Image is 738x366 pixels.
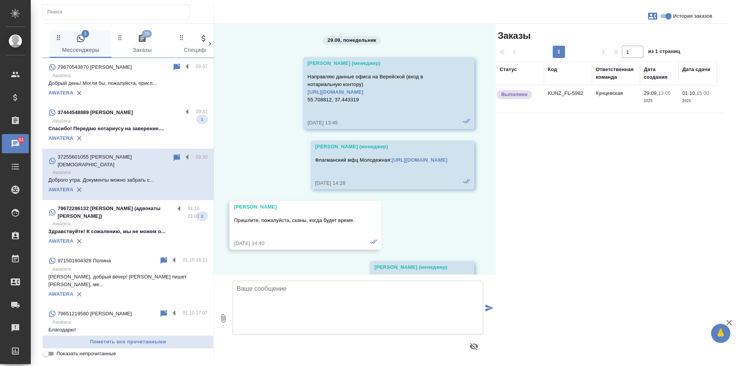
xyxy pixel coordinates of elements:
[711,324,730,343] button: 🙏
[48,79,208,87] p: Добрый день! Могли бы, пожалуйста, присл...
[658,90,671,96] p: 13:05
[42,335,214,349] button: Пометить все прочитанными
[73,334,85,345] button: Удалить привязку
[47,338,209,346] span: Пометить все прочитанными
[496,89,540,100] div: Выставляет ПМ после сдачи и проведения начислений. Последний этап для ПМа
[178,34,185,41] svg: Зажми и перетащи, чтобы поменять порядок вкладок
[644,90,658,96] p: 29.09,
[48,187,73,192] a: AWATERA
[42,149,214,200] div: 37255601055 [PERSON_NAME][DEMOGRAPHIC_DATA]09:30AwateraДоброго утра. Документы можно забрать с......
[183,309,208,317] p: 01.10 17:07
[714,325,727,341] span: 🙏
[178,34,230,55] span: Спецификации
[55,34,107,55] span: Мессенджеры
[52,117,208,125] p: Awatera
[159,309,168,318] div: Пометить непрочитанным
[307,73,447,104] p: Направляю данные офиса на Верейской (вход в нотариальную контору) 55.708812, 37.443319
[315,143,447,151] div: [PERSON_NAME] (менеджер)
[644,97,675,105] p: 2025
[315,156,447,164] p: Флагманский мфц Молодежная:
[42,305,214,350] div: 79651219580 [PERSON_NAME]01.10 17:07AwateraБлагодарю!AWATERA
[52,72,208,79] p: Awatera
[2,134,29,153] a: 31
[42,58,214,103] div: 79670543870 [PERSON_NAME]09:57AwateraДобрый день! Могли бы, пожалуйста, присл...AWATERA
[116,34,168,55] span: Заказы
[48,228,208,235] p: Здравствуйте! К сожалению, мы не можем о...
[159,256,168,265] div: Пометить непрочитанным
[592,86,640,113] td: Кунцевская
[196,108,208,116] p: 09:37
[682,66,710,73] div: Дата сдачи
[307,60,447,67] div: [PERSON_NAME] (менеджер)
[55,34,62,41] svg: Зажми и перетащи, чтобы поменять порядок вкладок
[548,66,557,73] div: Код
[196,116,208,123] span: 1
[58,63,132,71] p: 79670543870 [PERSON_NAME]
[596,66,636,81] div: Ответственная команда
[188,205,208,220] p: 01.10 21:01
[52,318,208,326] p: Awatera
[58,205,175,220] p: 79672286132 [PERSON_NAME] (адвокаты [PERSON_NAME])
[48,291,73,297] a: AWATERA
[48,326,208,334] p: Благодарю!
[682,97,713,105] p: 2025
[648,47,680,58] span: из 1 страниц
[42,200,214,252] div: 79672286132 [PERSON_NAME] (адвокаты [PERSON_NAME])01.10 21:01AwateraЗдравствуйте! К сожалению, мы...
[73,87,85,99] button: Удалить привязку
[58,153,172,169] p: 37255601055 [PERSON_NAME][DEMOGRAPHIC_DATA]
[47,7,189,17] input: Поиск
[73,132,85,144] button: Удалить привязку
[48,176,208,184] p: Доброго утра. Документы можно забрать с...
[374,263,447,271] div: [PERSON_NAME] (менеджер)
[307,89,363,95] a: [URL][DOMAIN_NAME]
[234,240,354,247] div: [DATE] 14:40
[73,235,85,247] button: Удалить привязку
[501,91,527,98] p: Выполнен
[81,30,89,38] span: 3
[48,135,73,141] a: AWATERA
[52,220,208,228] p: Awatera
[142,30,152,38] span: 28
[48,273,208,288] p: [PERSON_NAME], добрый вечер! [PERSON_NAME] пишет [PERSON_NAME], ме...
[315,179,447,187] div: [DATE] 14:28
[307,119,447,127] div: [DATE] 13:45
[465,337,483,356] button: Предпросмотр
[234,217,354,224] p: Пришлите, пожалуйста, сканы, когда будет время.
[42,252,214,305] div: 971501804328 Полина01.10 18:11Awatera[PERSON_NAME], добрый вечер! [PERSON_NAME] пишет [PERSON_NAM...
[73,288,85,300] button: Удалить привязку
[14,136,28,144] span: 31
[57,350,116,358] span: Показать непрочитанные
[196,153,208,161] p: 09:30
[234,203,354,211] div: [PERSON_NAME]
[196,63,208,70] p: 09:57
[682,90,696,96] p: 01.10,
[52,265,208,273] p: Awatera
[172,153,181,162] div: Пометить непрочитанным
[696,90,709,96] p: 15:00
[52,169,208,176] p: Awatera
[58,310,132,318] p: 79651219580 [PERSON_NAME]
[392,157,447,163] a: [URL][DOMAIN_NAME]
[42,103,214,149] div: 37444548889 [PERSON_NAME]09:37AwateraСпасибо! Передаю нотариусу на заверение....1AWATERA
[172,63,181,72] div: Пометить непрочитанным
[644,66,675,81] div: Дата создания
[58,109,133,116] p: 37444548889 [PERSON_NAME]
[73,184,85,195] button: Удалить привязку
[500,66,517,73] div: Статус
[544,86,592,113] td: KUNZ_FL-5982
[48,125,208,132] p: Спасибо! Передаю нотариусу на заверение....
[48,238,73,244] a: AWATERA
[673,12,712,20] span: История заказов
[327,36,376,44] p: 29.09, понедельник
[196,212,208,220] span: 2
[58,257,111,265] p: 971501804328 Полина
[183,256,208,264] p: 01.10 18:11
[48,90,73,96] a: AWATERA
[496,30,530,42] span: Заказы
[643,7,662,25] button: Заявки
